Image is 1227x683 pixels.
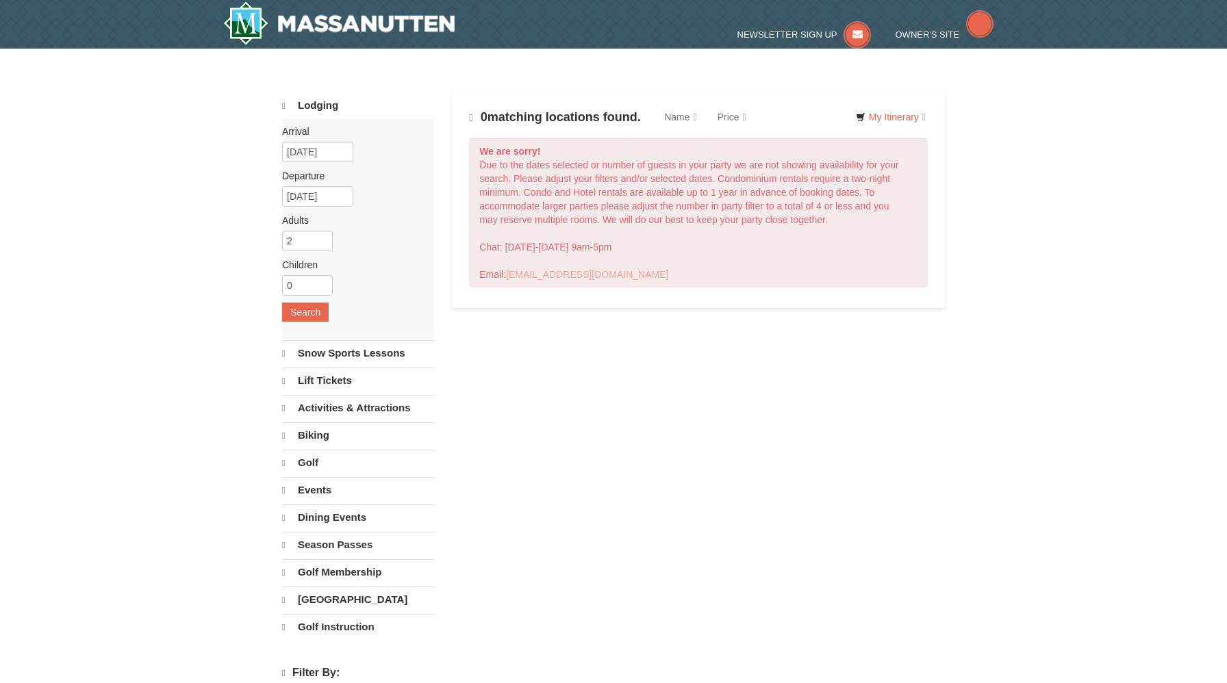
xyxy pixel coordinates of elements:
[479,146,540,157] strong: We are sorry!
[282,477,435,503] a: Events
[282,504,435,530] a: Dining Events
[282,422,435,448] a: Biking
[282,169,425,183] label: Departure
[282,214,425,227] label: Adults
[282,614,435,640] a: Golf Instruction
[223,1,455,45] img: Massanutten Resort Logo
[896,29,994,40] a: Owner's Site
[282,532,435,558] a: Season Passes
[896,29,960,40] span: Owner's Site
[282,302,329,322] button: Search
[282,667,435,680] h4: Filter By:
[737,29,872,40] a: Newsletter Sign Up
[282,93,435,118] a: Lodging
[282,258,425,272] label: Children
[282,125,425,138] label: Arrival
[707,103,757,131] a: Price
[847,107,935,127] a: My Itinerary
[282,559,435,585] a: Golf Membership
[282,450,435,476] a: Golf
[469,138,928,287] div: Due to the dates selected or number of guests in your party we are not showing availability for y...
[282,587,435,613] a: [GEOGRAPHIC_DATA]
[282,368,435,394] a: Lift Tickets
[506,269,668,280] a: [EMAIL_ADDRESS][DOMAIN_NAME]
[282,340,435,366] a: Snow Sports Lessons
[223,1,455,45] a: Massanutten Resort
[737,29,837,40] span: Newsletter Sign Up
[654,103,707,131] a: Name
[282,395,435,421] a: Activities & Attractions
